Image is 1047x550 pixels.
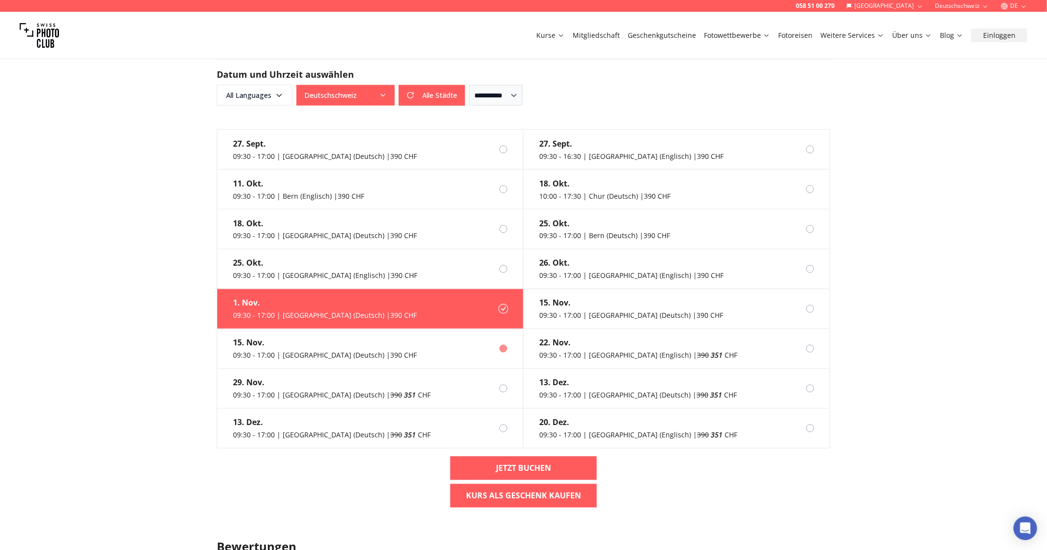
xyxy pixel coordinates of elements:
[573,31,620,40] a: Mitgliedschaft
[233,377,431,389] div: 29. Nov.
[539,351,737,361] div: 09:30 - 17:00 | [GEOGRAPHIC_DATA] (Englisch) | CHF
[296,85,395,106] button: Deutschschweiz
[704,31,770,40] a: Fotowettbewerbe
[233,351,417,361] div: 09:30 - 17:00 | [GEOGRAPHIC_DATA] (Deutsch) | 390 CHF
[539,311,723,321] div: 09:30 - 17:00 | [GEOGRAPHIC_DATA] (Deutsch) | 390 CHF
[539,271,724,281] div: 09:30 - 17:00 | [GEOGRAPHIC_DATA] (Englisch) | 390 CHF
[539,191,670,201] div: 10:00 - 17:30 | Chur (Deutsch) | 390 CHF
[450,484,597,508] a: Kurs als Geschenk kaufen
[539,178,670,189] div: 18. Okt.
[1014,517,1037,540] div: Open Intercom Messenger
[390,391,402,400] span: 390
[399,85,465,106] button: Alle Städte
[569,29,624,42] button: Mitgliedschaft
[539,138,724,150] div: 27. Sept.
[233,417,431,428] div: 13. Dez.
[971,29,1027,42] button: Einloggen
[796,2,835,10] a: 058 51 00 270
[233,231,417,241] div: 09:30 - 17:00 | [GEOGRAPHIC_DATA] (Deutsch) | 390 CHF
[539,297,723,309] div: 15. Nov.
[628,31,696,40] a: Geschenkgutscheine
[532,29,569,42] button: Kurse
[778,31,813,40] a: Fotoreisen
[233,337,417,349] div: 15. Nov.
[539,217,670,229] div: 25. Okt.
[700,29,774,42] button: Fotowettbewerbe
[624,29,700,42] button: Geschenkgutscheine
[217,67,830,81] h2: Datum und Uhrzeit auswählen
[233,391,431,400] div: 09:30 - 17:00 | [GEOGRAPHIC_DATA] (Deutsch) | CHF
[539,391,737,400] div: 09:30 - 17:00 | [GEOGRAPHIC_DATA] (Deutsch) | CHF
[697,391,708,400] span: 390
[936,29,967,42] button: Blog
[233,138,417,150] div: 27. Sept.
[217,85,292,106] button: All Languages
[697,430,709,440] span: 390
[711,351,723,360] em: 351
[536,31,565,40] a: Kurse
[697,351,709,360] span: 390
[20,16,59,55] img: Swiss photo club
[233,178,364,189] div: 11. Okt.
[233,152,417,161] div: 09:30 - 17:00 | [GEOGRAPHIC_DATA] (Deutsch) | 390 CHF
[496,462,551,474] b: Jetzt buchen
[466,490,581,502] b: Kurs als Geschenk kaufen
[233,271,417,281] div: 09:30 - 17:00 | [GEOGRAPHIC_DATA] (Englisch) | 390 CHF
[233,257,417,269] div: 25. Okt.
[774,29,816,42] button: Fotoreisen
[233,430,431,440] div: 09:30 - 17:00 | [GEOGRAPHIC_DATA] (Deutsch) | CHF
[539,337,737,349] div: 22. Nov.
[892,31,932,40] a: Über uns
[710,391,722,400] em: 351
[233,311,417,321] div: 09:30 - 17:00 | [GEOGRAPHIC_DATA] (Deutsch) | 390 CHF
[233,297,417,309] div: 1. Nov.
[233,191,364,201] div: 09:30 - 17:00 | Bern (Englisch) | 390 CHF
[539,377,737,389] div: 13. Dez.
[404,430,416,440] em: 351
[539,430,737,440] div: 09:30 - 17:00 | [GEOGRAPHIC_DATA] (Englisch) | CHF
[233,217,417,229] div: 18. Okt.
[539,231,670,241] div: 09:30 - 17:00 | Bern (Deutsch) | 390 CHF
[888,29,936,42] button: Über uns
[816,29,888,42] button: Weitere Services
[539,417,737,428] div: 20. Dez.
[539,257,724,269] div: 26. Okt.
[940,31,963,40] a: Blog
[820,31,884,40] a: Weitere Services
[218,87,291,104] span: All Languages
[390,430,402,440] span: 390
[539,152,724,161] div: 09:30 - 16:30 | [GEOGRAPHIC_DATA] (Englisch) | 390 CHF
[404,391,416,400] em: 351
[711,430,723,440] em: 351
[450,457,597,480] a: Jetzt buchen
